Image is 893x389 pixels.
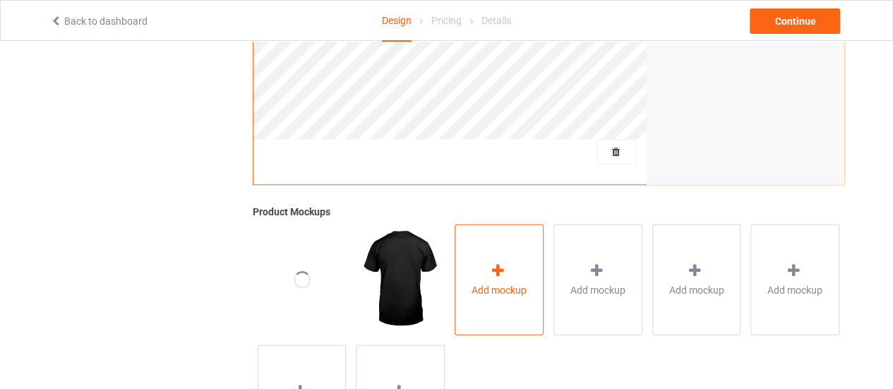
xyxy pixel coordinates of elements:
span: Add mockup [570,282,625,297]
div: Details [481,1,511,40]
div: Add mockup [553,224,642,335]
span: Add mockup [767,282,822,297]
div: Continue [750,8,840,34]
span: Add mockup [472,282,527,297]
div: Product Mockups [253,205,844,219]
div: Add mockup [652,224,741,335]
a: Back to dashboard [50,16,148,27]
div: Pricing [431,1,462,40]
img: regular.jpg [356,224,444,334]
div: Add mockup [750,224,839,335]
div: Add mockup [455,224,544,335]
div: Design [382,1,412,42]
span: Add mockup [669,282,724,297]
